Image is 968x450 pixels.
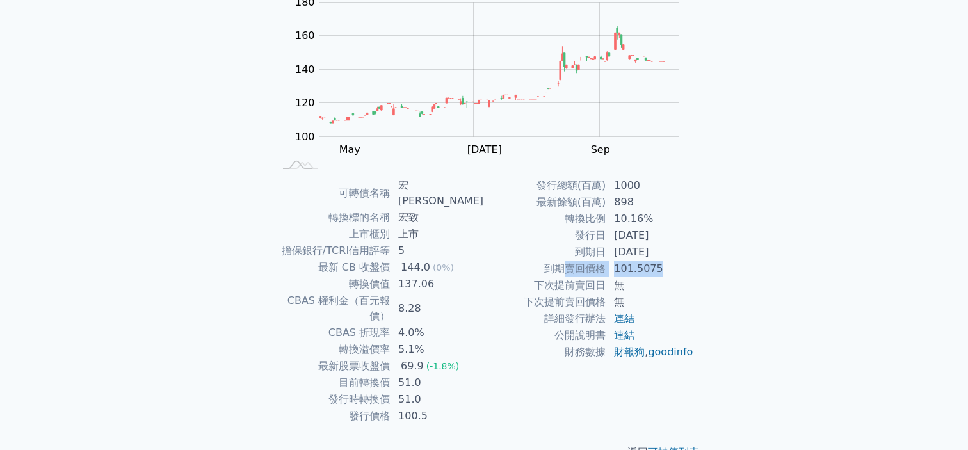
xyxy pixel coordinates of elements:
td: 上市櫃別 [274,226,391,243]
tspan: 140 [295,63,315,76]
td: 5 [391,243,484,259]
div: 聊天小工具 [904,389,968,450]
td: 無 [606,277,694,294]
td: 轉換標的名稱 [274,209,391,226]
span: (-1.8%) [426,361,460,371]
td: 詳細發行辦法 [484,310,606,327]
td: 宏致 [391,209,484,226]
td: 發行總額(百萬) [484,177,606,194]
td: 100.5 [391,408,484,424]
td: 1000 [606,177,694,194]
td: 下次提前賣回日 [484,277,606,294]
tspan: 160 [295,29,315,42]
tspan: [DATE] [467,143,502,156]
td: 51.0 [391,391,484,408]
tspan: 100 [295,131,315,143]
td: 發行日 [484,227,606,244]
td: 到期日 [484,244,606,261]
div: 144.0 [398,260,433,275]
td: 發行時轉換價 [274,391,391,408]
td: 無 [606,294,694,310]
td: 轉換溢價率 [274,341,391,358]
div: 69.9 [398,358,426,374]
td: 4.0% [391,325,484,341]
td: CBAS 權利金（百元報價） [274,293,391,325]
td: 898 [606,194,694,211]
td: 轉換價值 [274,276,391,293]
td: 上市 [391,226,484,243]
td: 51.0 [391,374,484,391]
td: 下次提前賣回價格 [484,294,606,310]
a: goodinfo [648,346,693,358]
td: 可轉債名稱 [274,177,391,209]
tspan: May [339,143,360,156]
td: 公開說明書 [484,327,606,344]
td: 最新股票收盤價 [274,358,391,374]
a: 連結 [614,329,634,341]
span: (0%) [433,262,454,273]
td: 101.5075 [606,261,694,277]
td: 5.1% [391,341,484,358]
td: CBAS 折現率 [274,325,391,341]
td: 轉換比例 [484,211,606,227]
td: 擔保銀行/TCRI信用評等 [274,243,391,259]
td: 宏[PERSON_NAME] [391,177,484,209]
tspan: 120 [295,97,315,109]
td: 最新餘額(百萬) [484,194,606,211]
a: 財報狗 [614,346,645,358]
tspan: Sep [591,143,610,156]
td: 到期賣回價格 [484,261,606,277]
td: [DATE] [606,227,694,244]
a: 連結 [614,312,634,325]
td: 最新 CB 收盤價 [274,259,391,276]
td: 發行價格 [274,408,391,424]
td: 137.06 [391,276,484,293]
td: 目前轉換價 [274,374,391,391]
td: 8.28 [391,293,484,325]
iframe: Chat Widget [904,389,968,450]
td: 財務數據 [484,344,606,360]
td: , [606,344,694,360]
td: [DATE] [606,244,694,261]
td: 10.16% [606,211,694,227]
